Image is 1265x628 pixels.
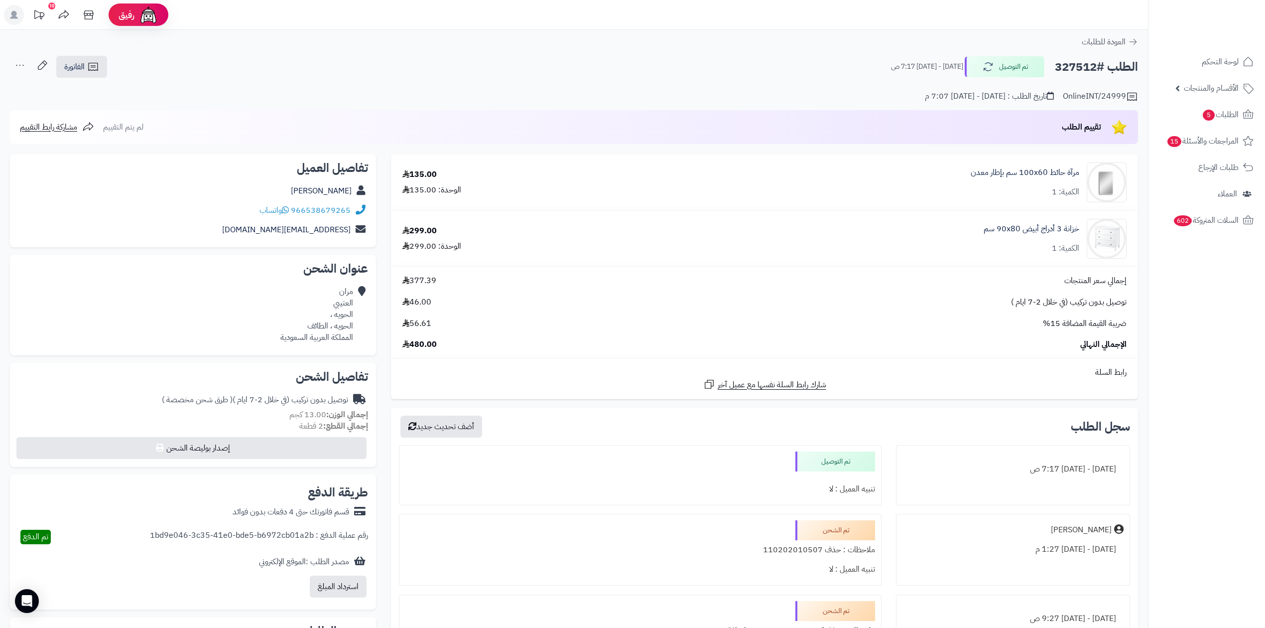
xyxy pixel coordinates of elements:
[1043,318,1127,329] span: ضريبة القيمة المضافة 15%
[1202,108,1239,122] span: الطلبات
[291,204,351,216] a: 966538679265
[1203,110,1215,121] span: 5
[222,224,351,236] a: [EMAIL_ADDRESS][DOMAIN_NAME]
[402,184,461,196] div: الوحدة: 135.00
[1055,57,1138,77] h2: الطلب #327512
[1071,421,1130,433] h3: سجل الطلب
[323,420,368,432] strong: إجمالي القطع:
[150,530,368,544] div: رقم عملية الدفع : 1bd9e046-3c35-41e0-bde5-b6972cb01a2b
[1154,208,1259,232] a: السلات المتروكة602
[965,56,1044,77] button: تم التوصيل
[395,367,1134,378] div: رابط السلة
[23,531,48,543] span: تم الدفع
[299,420,368,432] small: 2 قطعة
[1080,339,1127,350] span: الإجمالي النهائي
[400,416,482,438] button: أضف تحديث جديد
[259,556,349,568] div: مصدر الطلب :الموقع الإلكتروني
[259,204,289,216] a: واتساب
[405,479,875,499] div: تنبيه العميل : لا
[1154,156,1259,179] a: طلبات الإرجاع
[138,5,158,25] img: ai-face.png
[1202,55,1239,69] span: لوحة التحكم
[308,486,368,498] h2: طريقة الدفع
[402,275,436,287] span: 377.39
[1087,162,1126,202] img: 1701358705-white100.60-90x90.jpg
[48,2,55,9] div: 10
[310,576,367,598] button: استرداد المبلغ
[1087,219,1126,259] img: 1735368701-110115010015110115010015-90x90.jpg
[891,62,963,72] small: [DATE] - [DATE] 7:17 ص
[18,371,368,383] h2: تفاصيل الشحن
[402,169,437,180] div: 135.00
[1082,36,1138,48] a: العودة للطلبات
[162,394,348,406] div: توصيل بدون تركيب (في خلال 2-7 ايام )
[20,121,94,133] a: مشاركة رابط التقييم
[1051,524,1112,536] div: [PERSON_NAME]
[15,589,39,613] div: Open Intercom Messenger
[119,9,134,21] span: رفيق
[1198,160,1239,174] span: طلبات الإرجاع
[1166,134,1239,148] span: المراجعات والأسئلة
[1154,129,1259,153] a: المراجعات والأسئلة15
[64,61,85,73] span: الفاتورة
[1154,182,1259,206] a: العملاء
[280,286,353,343] div: مران العتيبي الحويه ، الحويه ، الطائف المملكة العربية السعودية
[703,378,826,391] a: شارك رابط السلة نفسها مع عميل آخر
[1011,297,1127,308] span: توصيل بدون تركيب (في خلال 2-7 ايام )
[795,601,875,621] div: تم الشحن
[20,121,77,133] span: مشاركة رابط التقييم
[405,560,875,579] div: تنبيه العميل : لا
[1063,91,1138,103] div: OnlineINT/24999
[1082,36,1126,48] span: العودة للطلبات
[1154,50,1259,74] a: لوحة التحكم
[18,162,368,174] h2: تفاصيل العميل
[289,409,368,421] small: 13.00 كجم
[402,241,461,252] div: الوحدة: 299.00
[1062,121,1101,133] span: تقييم الطلب
[718,379,826,391] span: شارك رابط السلة نفسها مع عميل آخر
[1167,136,1181,147] span: 15
[402,225,437,237] div: 299.00
[162,394,233,406] span: ( طرق شحن مخصصة )
[402,297,431,308] span: 46.00
[326,409,368,421] strong: إجمالي الوزن:
[795,452,875,471] div: تم التوصيل
[402,339,437,350] span: 480.00
[795,520,875,540] div: تم الشحن
[1184,81,1239,95] span: الأقسام والمنتجات
[405,540,875,560] div: ملاحظات : حذف 110202010507
[103,121,143,133] span: لم يتم التقييم
[16,437,367,459] button: إصدار بوليصة الشحن
[902,540,1124,559] div: [DATE] - [DATE] 1:27 م
[18,263,368,275] h2: عنوان الشحن
[402,318,431,329] span: 56.61
[925,91,1054,102] div: تاريخ الطلب : [DATE] - [DATE] 7:07 م
[233,506,349,518] div: قسم فاتورتك حتى 4 دفعات بدون فوائد
[984,223,1079,235] a: خزانة 3 أدراج أبيض ‎90x80 سم‏
[1173,213,1239,227] span: السلات المتروكة
[902,460,1124,479] div: [DATE] - [DATE] 7:17 ص
[971,167,1079,178] a: مرآة حائط 100x60 سم بإطار معدن
[1052,243,1079,254] div: الكمية: 1
[291,185,352,197] a: [PERSON_NAME]
[1218,187,1237,201] span: العملاء
[1052,186,1079,198] div: الكمية: 1
[26,5,51,27] a: تحديثات المنصة
[56,56,107,78] a: الفاتورة
[1174,215,1192,226] span: 602
[1064,275,1127,287] span: إجمالي سعر المنتجات
[1154,103,1259,127] a: الطلبات5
